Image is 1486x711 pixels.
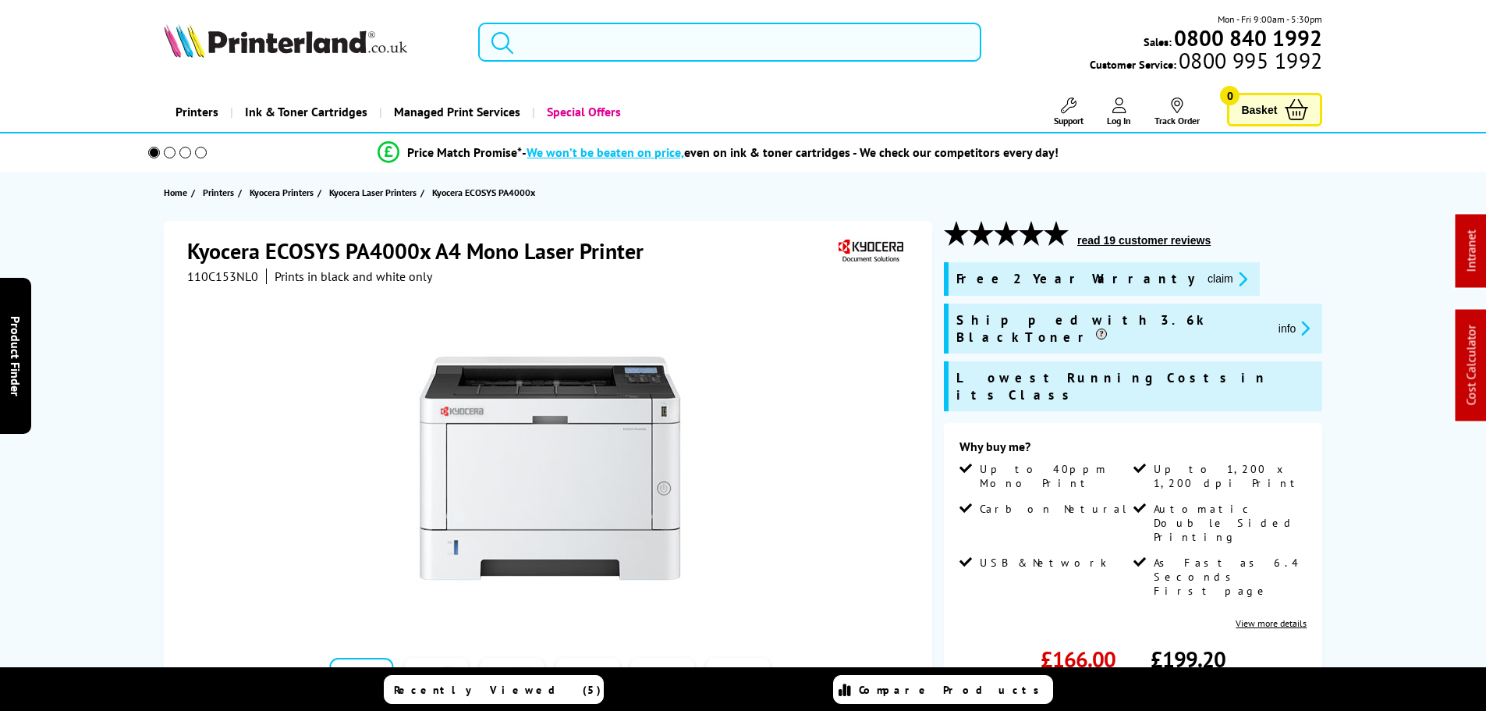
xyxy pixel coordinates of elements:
[956,369,1314,403] span: Lowest Running Costs in its Class
[532,92,633,132] a: Special Offers
[230,92,379,132] a: Ink & Toner Cartridges
[397,315,703,621] img: Kyocera ECOSYS PA4000x
[275,268,432,284] i: Prints in black and white only
[187,236,659,265] h1: Kyocera ECOSYS PA4000x A4 Mono Laser Printer
[187,268,258,284] span: 110C153NL0
[980,502,1128,516] span: Carbon Netural
[329,184,417,201] span: Kyocera Laser Printers
[250,184,317,201] a: Kyocera Printers
[1107,98,1131,126] a: Log In
[1154,556,1303,598] span: As Fast as 6.4 Seconds First page
[245,92,367,132] span: Ink & Toner Cartridges
[1241,99,1277,120] span: Basket
[1154,462,1303,490] span: Up to 1,200 x 1,200 dpi Print
[956,270,1195,288] span: Free 2 Year Warranty
[1218,12,1322,27] span: Mon - Fri 9:00am - 5:30pm
[956,311,1266,346] span: Shipped with 3.6k Black Toner
[329,184,420,201] a: Kyocera Laser Printers
[8,315,23,396] span: Product Finder
[1041,645,1115,674] span: £166.00
[394,683,601,697] span: Recently Viewed (5)
[980,462,1130,490] span: Up to 40ppm Mono Print
[1274,319,1315,337] button: promo-description
[407,144,522,160] span: Price Match Promise*
[250,184,314,201] span: Kyocera Printers
[1463,230,1479,272] a: Intranet
[1090,53,1322,72] span: Customer Service:
[1054,98,1083,126] a: Support
[980,556,1107,570] span: USB & Network
[1203,270,1252,288] button: promo-description
[1176,53,1322,68] span: 0800 995 1992
[164,184,187,201] span: Home
[1154,98,1200,126] a: Track Order
[203,184,234,201] span: Printers
[164,23,407,58] img: Printerland Logo
[1463,325,1479,406] a: Cost Calculator
[1154,502,1303,544] span: Automatic Double Sided Printing
[1227,93,1322,126] a: Basket 0
[1107,115,1131,126] span: Log In
[522,144,1059,160] div: - even on ink & toner cartridges - We check our competitors every day!
[432,184,539,201] a: Kyocera ECOSYS PA4000x
[1174,23,1322,52] b: 0800 840 1992
[1073,233,1215,247] button: read 19 customer reviews
[1144,34,1172,49] span: Sales:
[1236,617,1307,629] a: View more details
[164,23,459,61] a: Printerland Logo
[379,92,532,132] a: Managed Print Services
[833,675,1053,704] a: Compare Products
[203,184,238,201] a: Printers
[1054,115,1083,126] span: Support
[835,236,906,265] img: Kyocera
[432,184,535,201] span: Kyocera ECOSYS PA4000x
[527,144,684,160] span: We won’t be beaten on price,
[164,184,191,201] a: Home
[959,439,1307,462] div: Why buy me?
[1220,86,1240,105] span: 0
[859,683,1048,697] span: Compare Products
[164,92,230,132] a: Printers
[1172,30,1322,45] a: 0800 840 1992
[384,675,604,704] a: Recently Viewed (5)
[1151,645,1225,674] span: £199.20
[127,139,1310,166] li: modal_Promise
